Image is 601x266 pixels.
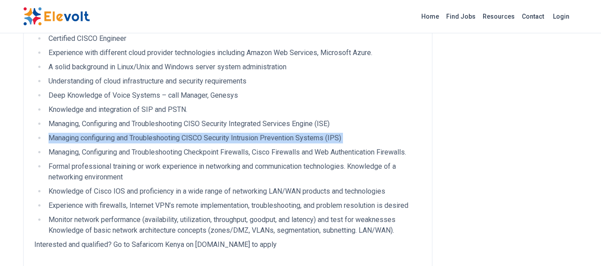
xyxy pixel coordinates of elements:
li: Knowledge and integration of SIP and PSTN. [46,104,421,115]
li: Experience with firewalls, Internet VPN’s remote implementation, troubleshooting, and problem res... [46,200,421,211]
li: Formal professional training or work experience in networking and communication technologies. Kno... [46,161,421,183]
iframe: Chat Widget [557,223,601,266]
img: Elevolt [23,7,90,26]
a: Find Jobs [443,9,479,24]
li: Experience with different cloud provider technologies including Amazon Web Services, Microsoft Az... [46,48,421,58]
a: Login [548,8,575,25]
li: Managing configuring and Troubleshooting CISCO Security Intrusion Prevention Systems (IPS) [46,133,421,143]
li: Managing, Configuring and Troubleshooting Checkpoint Firewalls, Cisco Firewalls and Web Authentic... [46,147,421,158]
a: Contact [518,9,548,24]
li: Deep Knowledge of Voice Systems – call Manager, Genesys [46,90,421,101]
li: Monitor network performance (availability, utilization, throughput, goodput, and latency) and tes... [46,214,421,236]
li: Managing, Configuring and Troubleshooting CISO Security Integrated Services Engine (ISE) [46,119,421,129]
p: Interested and qualified? Go to Safaricom Kenya on [DOMAIN_NAME] to apply [34,239,421,250]
li: A solid background in Linux/Unix and Windows server system administration [46,62,421,72]
a: Resources [479,9,518,24]
li: Certified CISCO Engineer [46,33,421,44]
li: Knowledge of Cisco IOS and proficiency in a wide range of networking LAN/WAN products and technol... [46,186,421,197]
a: Home [418,9,443,24]
li: Understanding of cloud infrastructure and security requirements [46,76,421,87]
